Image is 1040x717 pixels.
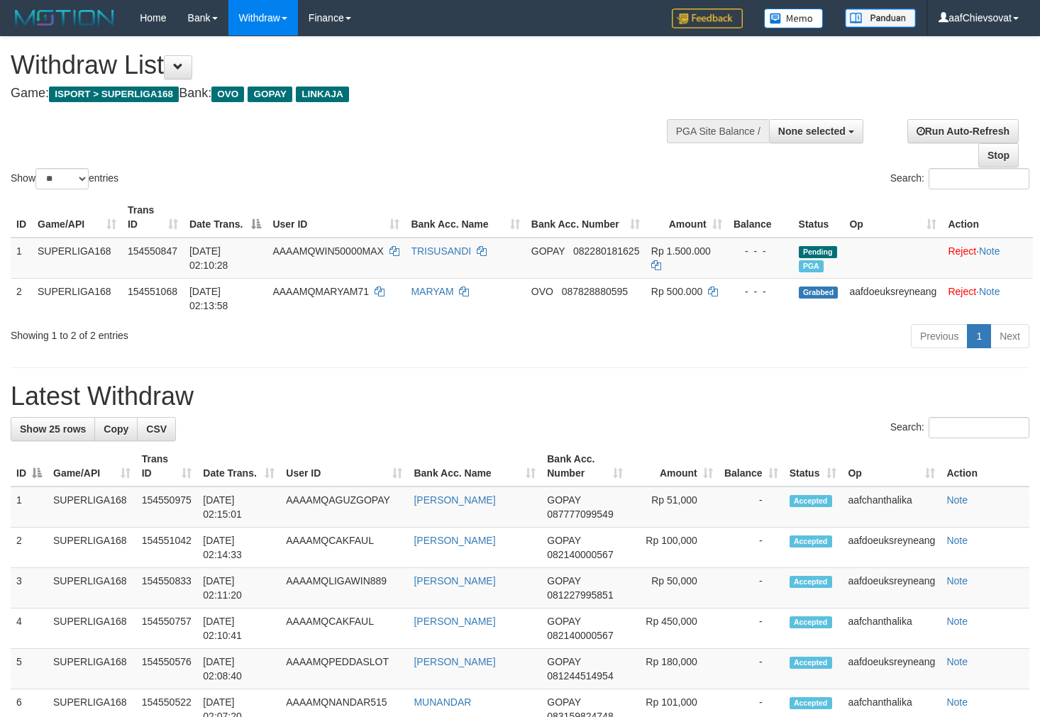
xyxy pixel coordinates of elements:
[11,417,95,441] a: Show 25 rows
[20,423,86,435] span: Show 25 rows
[790,576,832,588] span: Accepted
[728,197,793,238] th: Balance
[531,245,565,257] span: GOPAY
[541,446,629,487] th: Bank Acc. Number: activate to sort column ascending
[197,446,280,487] th: Date Trans.: activate to sort column ascending
[907,119,1019,143] a: Run Auto-Refresh
[280,487,408,528] td: AAAAMQAGUZGOPAY
[929,417,1029,438] input: Search:
[629,446,718,487] th: Amount: activate to sort column ascending
[128,245,177,257] span: 154550847
[719,487,784,528] td: -
[414,535,495,546] a: [PERSON_NAME]
[799,246,837,258] span: Pending
[990,324,1029,348] a: Next
[48,608,136,649] td: SUPERLIGA168
[197,649,280,689] td: [DATE] 02:08:40
[547,589,613,601] span: Copy 081227995851 to clipboard
[547,494,580,506] span: GOPAY
[573,245,639,257] span: Copy 082280181625 to clipboard
[629,649,718,689] td: Rp 180,000
[32,278,122,318] td: SUPERLIGA168
[672,9,743,28] img: Feedback.jpg
[11,87,679,101] h4: Game: Bank:
[197,487,280,528] td: [DATE] 02:15:01
[48,446,136,487] th: Game/API: activate to sort column ascending
[629,487,718,528] td: Rp 51,000
[184,197,267,238] th: Date Trans.: activate to sort column descending
[734,284,787,299] div: - - -
[646,197,728,238] th: Amount: activate to sort column ascending
[414,656,495,667] a: [PERSON_NAME]
[790,697,832,709] span: Accepted
[764,9,824,28] img: Button%20Memo.svg
[719,446,784,487] th: Balance: activate to sort column ascending
[778,126,846,137] span: None selected
[11,528,48,568] td: 2
[941,446,1029,487] th: Action
[414,696,471,708] a: MUNANDAR
[267,197,405,238] th: User ID: activate to sort column ascending
[137,417,176,441] a: CSV
[842,487,941,528] td: aafchanthalika
[946,494,968,506] a: Note
[104,423,128,435] span: Copy
[946,616,968,627] a: Note
[547,508,613,520] span: Copy 087777099549 to clipboard
[842,608,941,649] td: aafchanthalika
[408,446,541,487] th: Bank Acc. Name: activate to sort column ascending
[11,7,118,28] img: MOTION_logo.png
[799,260,824,272] span: Marked by aafheankoy
[734,244,787,258] div: - - -
[197,608,280,649] td: [DATE] 02:10:41
[197,528,280,568] td: [DATE] 02:14:33
[547,535,580,546] span: GOPAY
[547,670,613,682] span: Copy 081244514954 to clipboard
[280,446,408,487] th: User ID: activate to sort column ascending
[929,168,1029,189] input: Search:
[122,197,184,238] th: Trans ID: activate to sort column ascending
[843,197,942,238] th: Op: activate to sort column ascending
[11,51,679,79] h1: Withdraw List
[562,286,628,297] span: Copy 087828880595 to clipboard
[248,87,292,102] span: GOPAY
[946,696,968,708] a: Note
[526,197,646,238] th: Bank Acc. Number: activate to sort column ascending
[629,608,718,649] td: Rp 450,000
[146,423,167,435] span: CSV
[405,197,525,238] th: Bank Acc. Name: activate to sort column ascending
[136,568,198,608] td: 154550833
[211,87,244,102] span: OVO
[136,446,198,487] th: Trans ID: activate to sort column ascending
[280,608,408,649] td: AAAAMQCAKFAUL
[890,417,1029,438] label: Search:
[911,324,968,348] a: Previous
[843,278,942,318] td: aafdoeuksreyneang
[280,568,408,608] td: AAAAMQLIGAWIN889
[942,197,1033,238] th: Action
[11,278,32,318] td: 2
[793,197,844,238] th: Status
[842,649,941,689] td: aafdoeuksreyneang
[414,616,495,627] a: [PERSON_NAME]
[128,286,177,297] span: 154551068
[629,528,718,568] td: Rp 100,000
[48,649,136,689] td: SUPERLIGA168
[946,656,968,667] a: Note
[547,616,580,627] span: GOPAY
[979,286,1000,297] a: Note
[547,575,580,587] span: GOPAY
[651,245,711,257] span: Rp 1.500.000
[719,528,784,568] td: -
[414,575,495,587] a: [PERSON_NAME]
[11,568,48,608] td: 3
[11,382,1029,411] h1: Latest Withdraw
[948,286,976,297] a: Reject
[136,649,198,689] td: 154550576
[547,549,613,560] span: Copy 082140000567 to clipboard
[11,649,48,689] td: 5
[411,245,471,257] a: TRISUSANDI
[790,657,832,669] span: Accepted
[32,197,122,238] th: Game/API: activate to sort column ascending
[136,608,198,649] td: 154550757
